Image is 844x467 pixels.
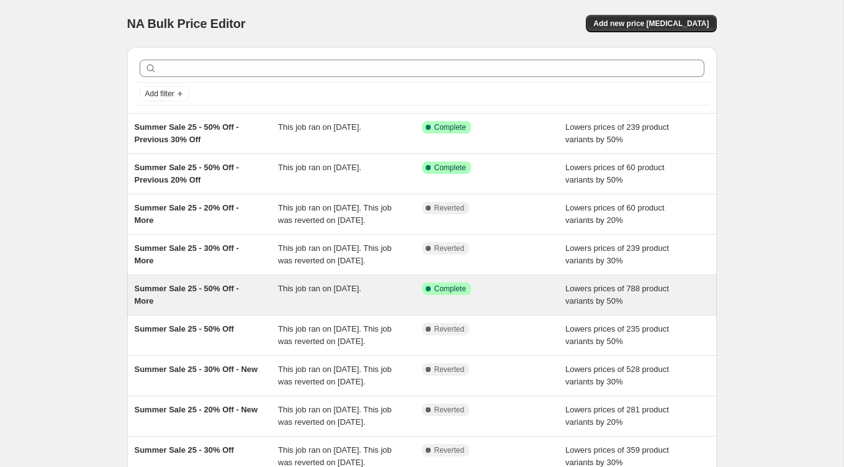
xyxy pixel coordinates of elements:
span: Lowers prices of 528 product variants by 30% [565,365,669,386]
span: Lowers prices of 281 product variants by 20% [565,405,669,427]
span: Lowers prices of 60 product variants by 50% [565,163,665,184]
span: Summer Sale 25 - 50% Off - Previous 20% Off [135,163,239,184]
span: Reverted [434,243,465,253]
span: Lowers prices of 235 product variants by 50% [565,324,669,346]
span: Summer Sale 25 - 50% Off - More [135,284,239,306]
span: Complete [434,163,466,173]
span: Summer Sale 25 - 50% Off [135,324,234,333]
span: Complete [434,284,466,294]
span: Reverted [434,203,465,213]
span: Summer Sale 25 - 30% Off - New [135,365,258,374]
span: Summer Sale 25 - 20% Off - More [135,203,239,225]
span: This job ran on [DATE]. This job was reverted on [DATE]. [278,324,392,346]
span: Lowers prices of 60 product variants by 20% [565,203,665,225]
span: This job ran on [DATE]. [278,122,361,132]
span: This job ran on [DATE]. This job was reverted on [DATE]. [278,405,392,427]
span: This job ran on [DATE]. [278,163,361,172]
span: This job ran on [DATE]. This job was reverted on [DATE]. [278,243,392,265]
span: Complete [434,122,466,132]
span: Lowers prices of 359 product variants by 30% [565,445,669,467]
span: Summer Sale 25 - 50% Off - Previous 30% Off [135,122,239,144]
span: Lowers prices of 239 product variants by 30% [565,243,669,265]
span: Summer Sale 25 - 30% Off - More [135,243,239,265]
button: Add filter [140,86,189,101]
span: Reverted [434,405,465,415]
span: Reverted [434,365,465,374]
span: This job ran on [DATE]. This job was reverted on [DATE]. [278,203,392,225]
span: This job ran on [DATE]. This job was reverted on [DATE]. [278,365,392,386]
span: Reverted [434,445,465,455]
span: Add filter [145,89,174,99]
span: Summer Sale 25 - 20% Off - New [135,405,258,414]
span: Add new price [MEDICAL_DATA] [593,19,709,29]
span: This job ran on [DATE]. This job was reverted on [DATE]. [278,445,392,467]
span: Lowers prices of 239 product variants by 50% [565,122,669,144]
span: This job ran on [DATE]. [278,284,361,293]
span: NA Bulk Price Editor [127,17,246,30]
span: Reverted [434,324,465,334]
button: Add new price [MEDICAL_DATA] [586,15,716,32]
span: Summer Sale 25 - 30% Off [135,445,234,455]
span: Lowers prices of 788 product variants by 50% [565,284,669,306]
